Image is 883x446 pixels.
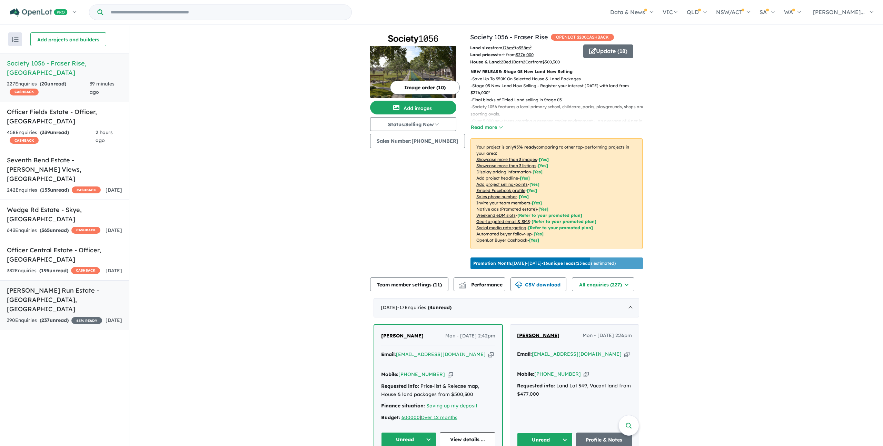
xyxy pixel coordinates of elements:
[40,129,69,135] strong: ( unread)
[476,200,530,205] u: Invite your team members
[10,8,68,17] img: Openlot PRO Logo White
[71,317,102,324] span: 45 % READY
[470,45,493,50] b: Land sizes
[370,46,456,98] img: Society 1056 - Fraser Rise
[7,205,122,224] h5: Wedge Rd Estate - Skye , [GEOGRAPHIC_DATA]
[460,282,503,288] span: Performance
[476,194,517,199] u: Sales phone number
[105,5,350,20] input: Try estate name, suburb, builder or developer
[396,351,486,357] a: [EMAIL_ADDRESS][DOMAIN_NAME]
[106,317,122,323] span: [DATE]
[454,277,505,291] button: Performance
[381,333,424,339] span: [PERSON_NAME]
[370,101,456,114] button: Add images
[517,332,559,338] span: [PERSON_NAME]
[397,304,452,311] span: - 17 Enquir ies
[41,81,47,87] span: 20
[517,371,534,377] strong: Mobile:
[473,260,616,266] p: [DATE] - [DATE] - ( 23 leads estimated)
[502,45,515,50] u: 176 m
[90,81,115,95] span: 39 minutes ago
[470,51,578,58] p: start from
[584,371,589,378] button: Copy
[370,134,465,148] button: Sales Number:[PHONE_NUMBER]
[370,117,456,131] button: Status:Selling Now
[470,118,648,132] p: - Over 5,000 new trees creating a greener, cooler environment - an average of 4 per land lot!
[476,182,528,187] u: Add project selling-points
[473,261,512,266] b: Promotion Month:
[476,237,527,243] u: OpenLot Buyer Cashback
[517,332,559,340] a: [PERSON_NAME]
[476,225,526,230] u: Social media retargeting
[12,37,19,42] img: sort.svg
[543,261,576,266] b: 16 unique leads
[7,267,100,275] div: 382 Enquir ies
[381,351,396,357] strong: Email:
[106,187,122,193] span: [DATE]
[429,304,433,311] span: 4
[470,59,501,64] b: House & Land:
[530,45,532,49] sup: 2
[476,188,525,193] u: Embed Facebook profile
[470,68,643,75] p: NEW RELEASE: Stage 05 New Land Now Selling
[71,267,100,274] span: CASHBACK
[7,155,122,183] h5: Seventh Bend Estate - [PERSON_NAME] Views , [GEOGRAPHIC_DATA]
[435,282,440,288] span: 11
[106,227,122,233] span: [DATE]
[426,403,477,409] a: Saving up my deposit
[381,332,424,340] a: [PERSON_NAME]
[7,107,122,126] h5: Officer Fields Estate - Officer , [GEOGRAPHIC_DATA]
[448,371,453,378] button: Copy
[476,219,530,224] u: Geo-targeted email & SMS
[520,175,530,181] span: [ Yes ]
[106,267,122,274] span: [DATE]
[519,45,532,50] u: 558 m
[501,59,503,64] u: 2
[532,351,622,357] a: [EMAIL_ADDRESS][DOMAIN_NAME]
[476,206,537,212] u: Native ads (Promoted estate)
[515,282,522,288] img: download icon
[532,219,596,224] span: [Refer to your promoted plan]
[539,157,549,162] span: [ Yes ]
[72,186,101,193] span: CASHBACK
[534,231,544,236] span: [Yes]
[381,383,419,389] strong: Requested info:
[7,59,122,77] h5: Society 1056 - Fraser Rise , [GEOGRAPHIC_DATA]
[381,414,400,420] strong: Budget:
[40,317,69,323] strong: ( unread)
[398,371,445,377] a: [PHONE_NUMBER]
[476,163,536,168] u: Showcase more than 3 listings
[10,137,39,144] span: CASHBACK
[370,277,448,291] button: Team member settings (11)
[517,382,632,398] div: Land Lot 549, Vacant land from $477,000
[538,206,548,212] span: [Yes]
[381,414,495,422] div: |
[421,414,457,420] u: Over 12 months
[470,33,548,41] a: Society 1056 - Fraser Rise
[42,187,50,193] span: 153
[381,382,495,399] div: Price-list & Release map, House & land packages from $500,300
[96,129,113,144] span: 2 hours ago
[42,129,50,135] span: 339
[40,187,69,193] strong: ( unread)
[10,89,39,95] span: CASHBACK
[470,123,503,131] button: Read more
[470,103,648,118] p: - Society 1056 features a local primary school, childcare, parks, playgrounds, shops and sporting...
[7,186,101,194] div: 242 Enquir ies
[538,163,548,168] span: [ Yes ]
[470,75,648,82] p: - Save Up To $50K On Selected House & Land Packages
[813,9,865,16] span: [PERSON_NAME]...
[459,284,466,288] img: bar-chart.svg
[517,383,555,389] strong: Requested info:
[476,157,537,162] u: Showcase more than 3 images
[40,227,69,233] strong: ( unread)
[459,282,465,285] img: line-chart.svg
[7,286,122,314] h5: [PERSON_NAME] Run Estate - [GEOGRAPHIC_DATA] , [GEOGRAPHIC_DATA]
[7,226,100,235] div: 643 Enquir ies
[40,81,66,87] strong: ( unread)
[583,332,632,340] span: Mon - [DATE] 2:36pm
[401,414,420,420] a: 600000
[470,97,648,103] p: - Final blocks of Titled Land selling in Stage 03!
[7,245,122,264] h5: Officer Central Estate - Officer , [GEOGRAPHIC_DATA]
[41,317,50,323] span: 237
